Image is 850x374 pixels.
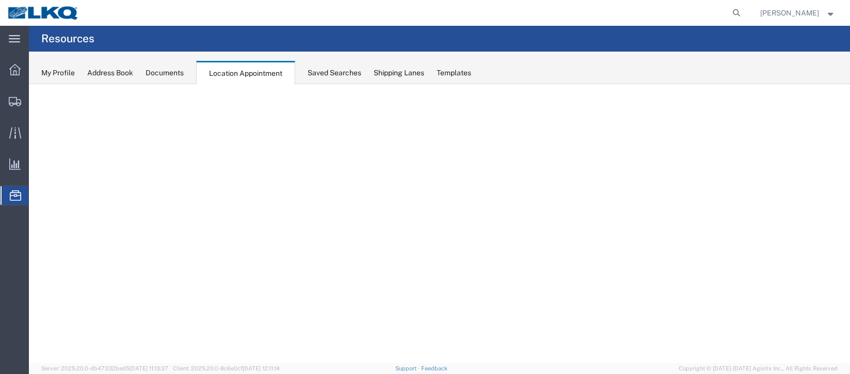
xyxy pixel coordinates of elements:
div: Address Book [87,68,133,78]
span: Christopher Sanchez [760,7,819,19]
span: Server: 2025.20.0-db47332bad5 [41,365,168,371]
a: Feedback [421,365,447,371]
span: [DATE] 11:13:37 [130,365,168,371]
span: Client: 2025.20.0-8c6e0cf [173,365,280,371]
div: Location Appointment [196,61,295,85]
div: Templates [437,68,471,78]
a: Support [395,365,421,371]
div: My Profile [41,68,75,78]
div: Documents [146,68,184,78]
iframe: FS Legacy Container [29,84,850,363]
span: [DATE] 12:11:14 [243,365,280,371]
h4: Resources [41,26,94,52]
span: Copyright © [DATE]-[DATE] Agistix Inc., All Rights Reserved [679,364,838,373]
button: [PERSON_NAME] [760,7,836,19]
div: Shipping Lanes [374,68,424,78]
div: Saved Searches [308,68,361,78]
img: logo [7,5,79,21]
